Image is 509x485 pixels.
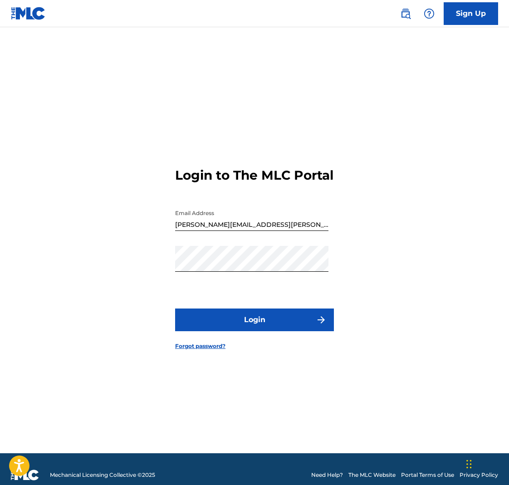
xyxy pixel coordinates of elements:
[316,314,327,325] img: f7272a7cc735f4ea7f67.svg
[11,7,46,20] img: MLC Logo
[460,471,498,479] a: Privacy Policy
[348,471,396,479] a: The MLC Website
[400,8,411,19] img: search
[420,5,438,23] div: Help
[424,8,435,19] img: help
[175,342,225,350] a: Forgot password?
[50,471,155,479] span: Mechanical Licensing Collective © 2025
[311,471,343,479] a: Need Help?
[444,2,498,25] a: Sign Up
[401,471,454,479] a: Portal Terms of Use
[11,470,39,480] img: logo
[175,167,333,183] h3: Login to The MLC Portal
[396,5,415,23] a: Public Search
[175,309,334,331] button: Login
[464,441,509,485] iframe: Chat Widget
[466,451,472,478] div: Drag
